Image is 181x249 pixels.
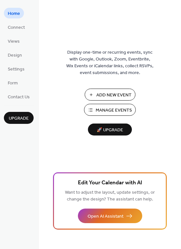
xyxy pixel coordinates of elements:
[4,91,34,102] a: Contact Us
[88,213,123,220] span: Open AI Assistant
[96,92,132,99] span: Add New Event
[88,124,132,135] button: 🚀 Upgrade
[78,209,142,223] button: Open AI Assistant
[4,36,24,46] a: Views
[4,49,26,60] a: Design
[65,188,155,204] span: Want to adjust the layout, update settings, or change the design? The assistant can help.
[78,179,142,188] span: Edit Your Calendar with AI
[4,77,22,88] a: Form
[4,8,24,18] a: Home
[66,49,154,76] span: Display one-time or recurring events, sync with Google, Outlook, Zoom, Eventbrite, Wix Events or ...
[92,126,128,135] span: 🚀 Upgrade
[4,63,28,74] a: Settings
[96,107,132,114] span: Manage Events
[8,80,18,87] span: Form
[8,94,30,101] span: Contact Us
[8,10,20,17] span: Home
[84,104,136,116] button: Manage Events
[8,24,25,31] span: Connect
[4,22,29,32] a: Connect
[85,89,135,101] button: Add New Event
[8,52,22,59] span: Design
[8,66,25,73] span: Settings
[8,38,20,45] span: Views
[4,112,34,124] button: Upgrade
[9,115,29,122] span: Upgrade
